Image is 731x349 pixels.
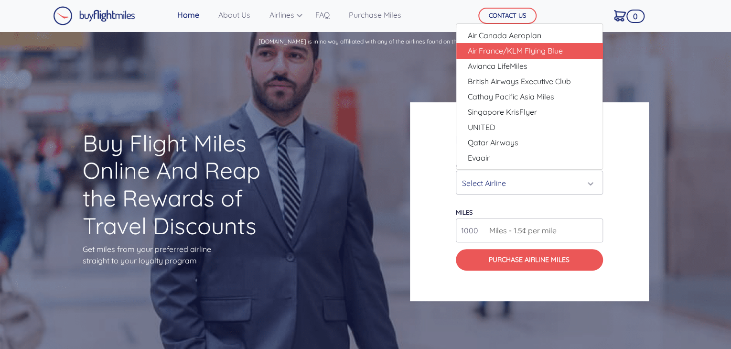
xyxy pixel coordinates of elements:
[456,249,603,271] button: Purchase Airline Miles
[614,10,626,22] img: Cart
[266,5,300,24] a: Airlines
[478,8,537,24] button: CONTACT US
[456,171,603,195] button: Select Airline
[610,5,630,25] a: 0
[456,208,473,216] label: miles
[83,130,283,240] h1: Buy Flight Miles Online And Reap the Rewards of Travel Discounts
[215,5,254,24] a: About Us
[53,6,135,25] img: Buy Flight Miles Logo
[484,225,557,236] span: Miles - 1.5¢ per mile
[468,121,495,133] span: UNITED
[462,174,591,192] div: Select Airline
[468,91,554,102] span: Cathay Pacific Asia Miles
[468,60,527,72] span: Avianca LifeMiles
[312,5,333,24] a: FAQ
[626,10,645,23] span: 0
[468,76,571,87] span: British Airways Executive Club
[468,137,518,148] span: Qatar Airways
[345,5,405,24] a: Purchase Miles
[468,106,537,118] span: Singapore KrisFlyer
[468,30,541,41] span: Air Canada Aeroplan
[173,5,203,24] a: Home
[468,152,490,164] span: Evaair
[83,243,283,266] p: Get miles from your preferred airline straight to your loyalty program
[53,4,135,28] a: Buy Flight Miles Logo
[468,45,563,56] span: Air France/KLM Flying Blue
